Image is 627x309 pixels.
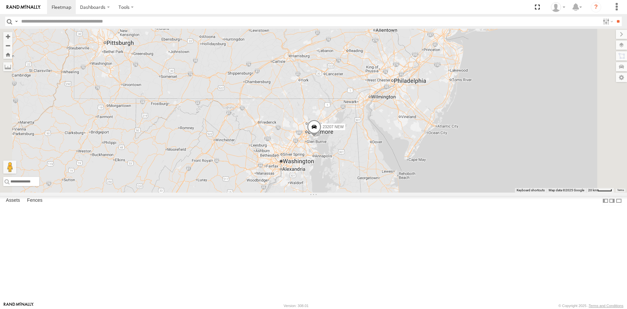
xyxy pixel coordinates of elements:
a: Visit our Website [4,302,34,309]
button: Map Scale: 20 km per 41 pixels [586,188,614,193]
span: 23207 NEW [323,125,344,129]
label: Fences [24,196,46,205]
div: © Copyright 2025 - [558,304,623,308]
label: Assets [3,196,23,205]
button: Zoom in [3,32,12,41]
button: Keyboard shortcuts [517,188,545,193]
label: Search Filter Options [600,17,614,26]
a: Terms and Conditions [589,304,623,308]
span: 20 km [588,188,597,192]
button: Drag Pegman onto the map to open Street View [3,161,16,174]
span: Map data ©2025 Google [549,188,584,192]
label: Measure [3,62,12,71]
label: Hide Summary Table [616,196,622,205]
div: Version: 308.01 [284,304,309,308]
img: rand-logo.svg [7,5,40,9]
div: Sardor Khadjimedov [549,2,568,12]
button: Zoom Home [3,50,12,59]
i: ? [591,2,601,12]
a: Terms (opens in new tab) [617,189,624,192]
label: Dock Summary Table to the Right [609,196,615,205]
label: Search Query [14,17,19,26]
label: Dock Summary Table to the Left [602,196,609,205]
button: Zoom out [3,41,12,50]
label: Map Settings [616,73,627,82]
